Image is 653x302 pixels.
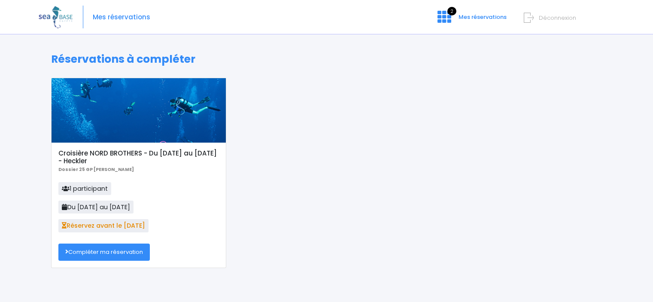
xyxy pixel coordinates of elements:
b: Dossier 25 GP [PERSON_NAME] [58,166,134,173]
h1: Réservations à compléter [51,53,602,66]
span: Du [DATE] au [DATE] [58,201,134,214]
span: Déconnexion [539,14,576,22]
span: Mes réservations [459,13,507,21]
span: 1 participant [58,182,111,195]
a: Compléter ma réservation [58,244,150,261]
span: 2 [447,7,456,15]
h5: Croisière NORD BROTHERS - Du [DATE] au [DATE] - Heckler [58,149,219,165]
span: Réservez avant le [DATE] [58,219,149,232]
a: 2 Mes réservations [431,16,512,24]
